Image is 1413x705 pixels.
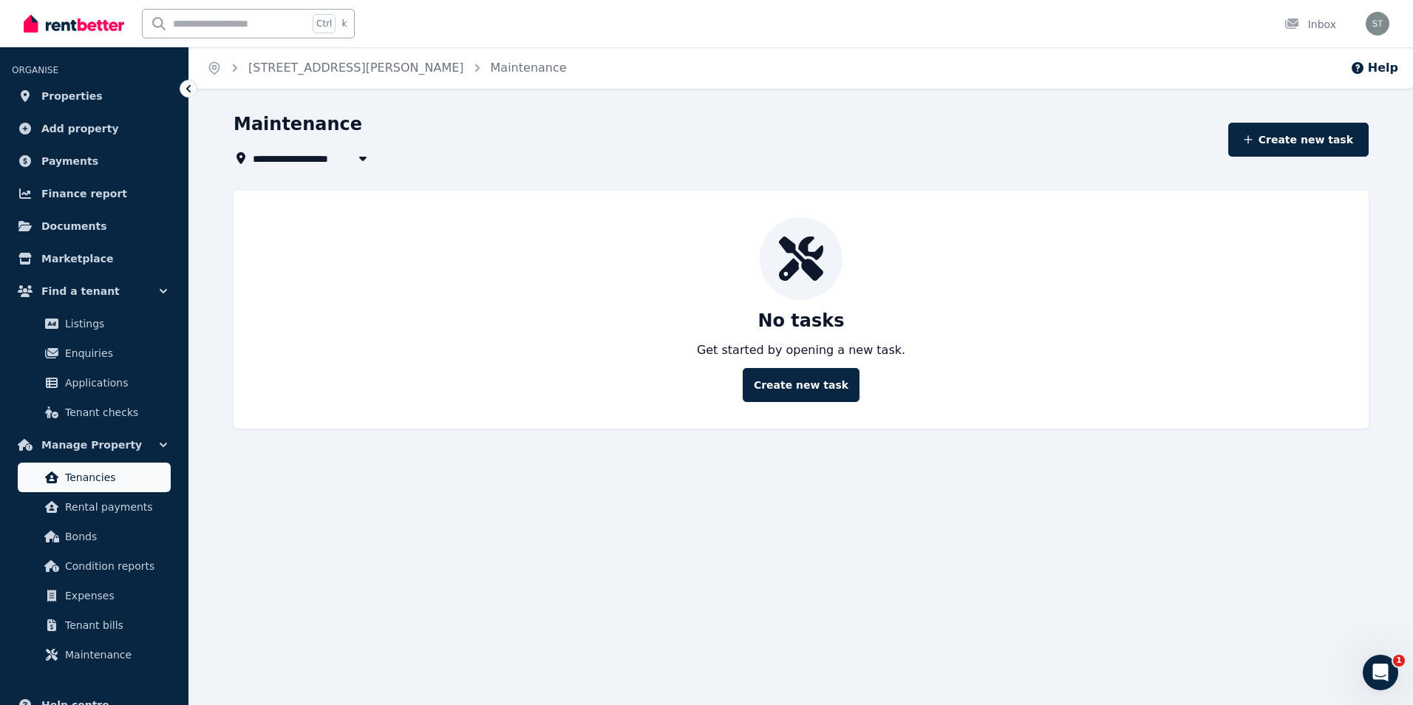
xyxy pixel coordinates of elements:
[41,185,127,202] span: Finance report
[18,463,171,492] a: Tenancies
[12,211,177,241] a: Documents
[65,498,165,516] span: Rental payments
[18,522,171,551] a: Bonds
[41,282,120,300] span: Find a tenant
[743,368,859,402] button: Create new task
[65,469,165,486] span: Tenancies
[1366,12,1389,35] img: Sonya Tierney
[697,341,905,359] p: Get started by opening a new task.
[41,436,142,454] span: Manage Property
[18,338,171,368] a: Enquiries
[234,112,362,136] h1: Maintenance
[12,244,177,273] a: Marketplace
[41,250,113,268] span: Marketplace
[41,152,98,170] span: Payments
[65,587,165,604] span: Expenses
[41,87,103,105] span: Properties
[757,309,844,333] p: No tasks
[313,14,336,33] span: Ctrl
[12,65,58,75] span: ORGANISE
[1284,17,1336,32] div: Inbox
[1350,59,1398,77] button: Help
[1363,655,1398,690] iframe: Intercom live chat
[41,120,119,137] span: Add property
[1393,655,1405,667] span: 1
[1228,123,1369,157] button: Create new task
[12,179,177,208] a: Finance report
[18,581,171,610] a: Expenses
[18,610,171,640] a: Tenant bills
[18,309,171,338] a: Listings
[24,13,124,35] img: RentBetter
[65,528,165,545] span: Bonds
[41,217,107,235] span: Documents
[491,61,567,75] a: Maintenance
[248,61,464,75] a: [STREET_ADDRESS][PERSON_NAME]
[65,344,165,362] span: Enquiries
[18,640,171,670] a: Maintenance
[65,315,165,333] span: Listings
[18,492,171,522] a: Rental payments
[65,557,165,575] span: Condition reports
[18,551,171,581] a: Condition reports
[65,374,165,392] span: Applications
[18,368,171,398] a: Applications
[12,276,177,306] button: Find a tenant
[341,18,347,30] span: k
[18,398,171,427] a: Tenant checks
[189,47,585,89] nav: Breadcrumb
[12,81,177,111] a: Properties
[65,403,165,421] span: Tenant checks
[65,616,165,634] span: Tenant bills
[12,146,177,176] a: Payments
[12,114,177,143] a: Add property
[12,430,177,460] button: Manage Property
[65,646,165,664] span: Maintenance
